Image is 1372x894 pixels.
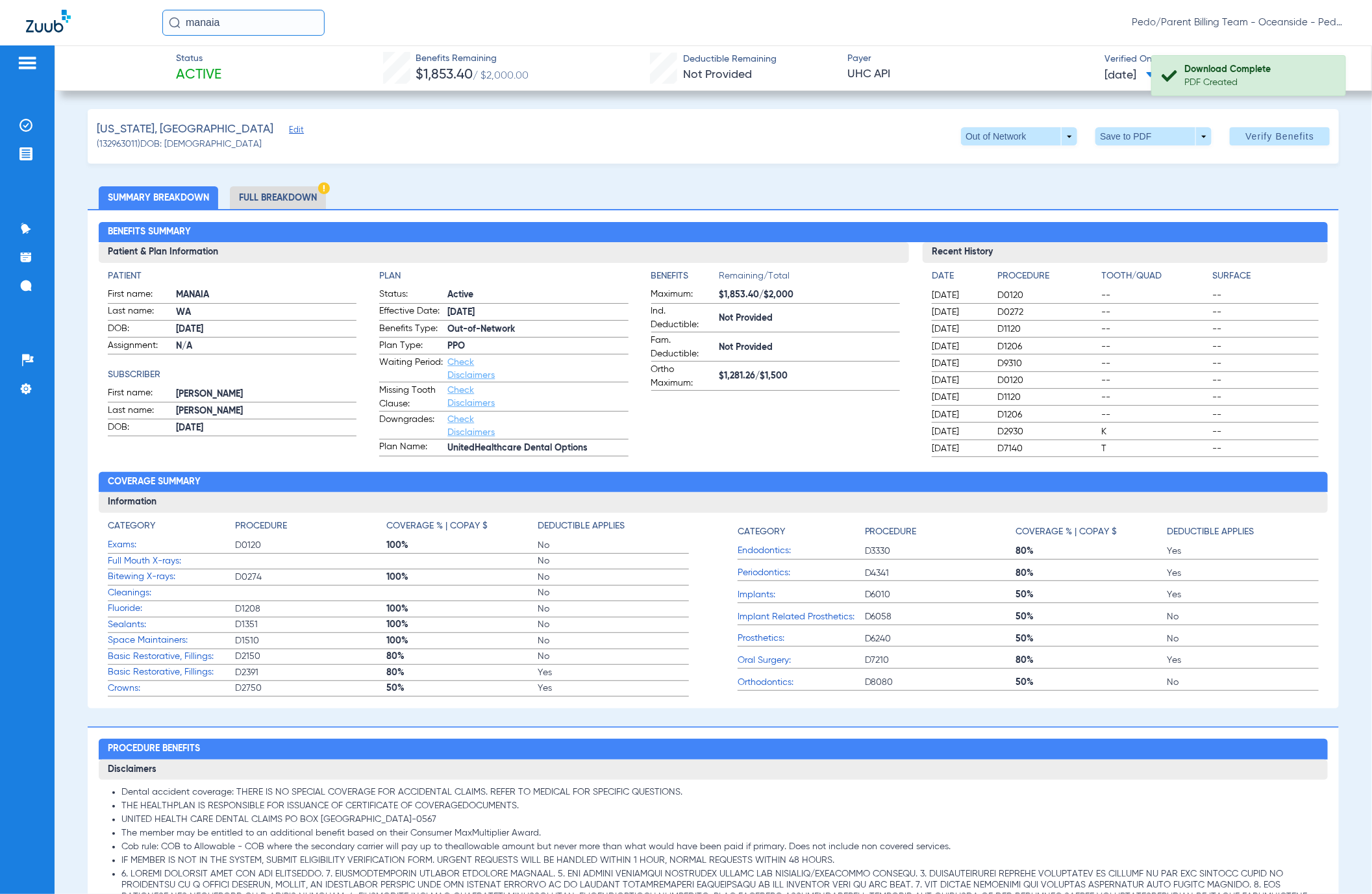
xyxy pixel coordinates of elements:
[121,787,1319,799] li: Dental accident coverage: THERE IS NO SPECIAL COVERAGE FOR ACCIDENTAL CLAIMS. REFER TO MEDICAL FO...
[379,440,443,456] span: Plan Name:
[932,269,986,283] h4: Date
[235,571,386,584] span: D0274
[932,323,986,336] span: [DATE]
[1016,588,1167,601] span: 50%
[176,340,356,353] span: N/A
[651,288,715,303] span: Maximum:
[108,368,356,382] h4: Subscriber
[1102,323,1208,336] span: --
[99,760,1328,780] h3: Disclaimers
[865,610,1016,623] span: D6058
[1016,676,1167,689] span: 50%
[997,269,1097,283] h4: Procedure
[1167,676,1319,689] span: No
[235,666,386,679] span: D2391
[99,492,1328,513] h3: Information
[99,472,1328,493] h2: Coverage Summary
[719,369,900,383] span: $1,281.26/$1,500
[447,323,628,336] span: Out-of-Network
[108,650,235,664] span: Basic Restorative, Fillings:
[865,545,1016,558] span: D3330
[1307,832,1372,894] iframe: Chat Widget
[1095,127,1212,145] button: Save to PDF
[416,68,473,82] span: $1,853.40
[1105,53,1351,66] span: Verified On
[1167,588,1319,601] span: Yes
[235,539,386,552] span: D0120
[538,602,689,615] span: No
[932,306,986,319] span: [DATE]
[865,588,1016,601] span: D6010
[932,289,986,302] span: [DATE]
[386,634,538,647] span: 100%
[538,519,689,538] app-breakdown-title: Deductible Applies
[162,10,325,36] input: Search for patients
[738,588,865,602] span: Implants:
[230,186,326,209] li: Full Breakdown
[538,618,689,631] span: No
[1167,654,1319,667] span: Yes
[108,519,235,538] app-breakdown-title: Category
[235,602,386,615] span: D1208
[379,384,443,411] span: Missing Tooth Clause:
[997,269,1097,288] app-breakdown-title: Procedure
[538,554,689,567] span: No
[447,441,628,455] span: UnitedHealthcare Dental Options
[683,53,777,66] span: Deductible Remaining
[108,538,235,552] span: Exams:
[235,650,386,663] span: D2150
[1212,340,1319,353] span: --
[176,323,356,336] span: [DATE]
[719,312,900,325] span: Not Provided
[1167,610,1319,623] span: No
[26,10,71,32] img: Zuub Logo
[99,739,1328,760] h2: Procedure Benefits
[176,306,356,319] span: WA
[1212,425,1319,438] span: --
[719,269,900,288] span: Remaining/Total
[1016,654,1167,667] span: 80%
[1212,289,1319,302] span: --
[386,602,538,615] span: 100%
[932,374,986,387] span: [DATE]
[1212,391,1319,404] span: --
[108,421,171,436] span: DOB:
[1016,632,1167,645] span: 50%
[99,186,218,209] li: Summary Breakdown
[1016,519,1167,543] app-breakdown-title: Coverage % | Copay $
[847,66,1093,82] span: UHC API
[386,666,538,679] span: 80%
[176,388,356,401] span: [PERSON_NAME]
[932,425,986,438] span: [DATE]
[997,374,1097,387] span: D0120
[108,602,235,615] span: Fluoride:
[1102,306,1208,319] span: --
[97,121,273,138] span: [US_STATE], [GEOGRAPHIC_DATA]
[379,269,628,283] h4: Plan
[169,17,181,29] img: Search Icon
[1245,131,1314,142] span: Verify Benefits
[1167,567,1319,580] span: Yes
[865,519,1016,543] app-breakdown-title: Procedure
[538,586,689,599] span: No
[176,52,221,66] span: Status
[932,442,986,455] span: [DATE]
[108,404,171,419] span: Last name:
[176,288,356,302] span: MANAIA
[1167,519,1319,543] app-breakdown-title: Deductible Applies
[865,567,1016,580] span: D4341
[1102,269,1208,283] h4: Tooth/Quad
[538,539,689,552] span: No
[235,519,386,538] app-breakdown-title: Procedure
[1167,525,1254,539] h4: Deductible Applies
[176,66,221,84] span: Active
[1016,610,1167,623] span: 50%
[1212,306,1319,319] span: --
[651,269,719,288] app-breakdown-title: Benefits
[121,828,1319,839] li: The member may be entitled to an additional benefit based on their Consumer MaxMultiplier Award.
[121,814,1319,826] li: UNITED HEALTH CARE DENTAL CLAIMS PO BOX [GEOGRAPHIC_DATA]-0567
[318,182,330,194] img: Hazard
[99,242,909,263] h3: Patient & Plan Information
